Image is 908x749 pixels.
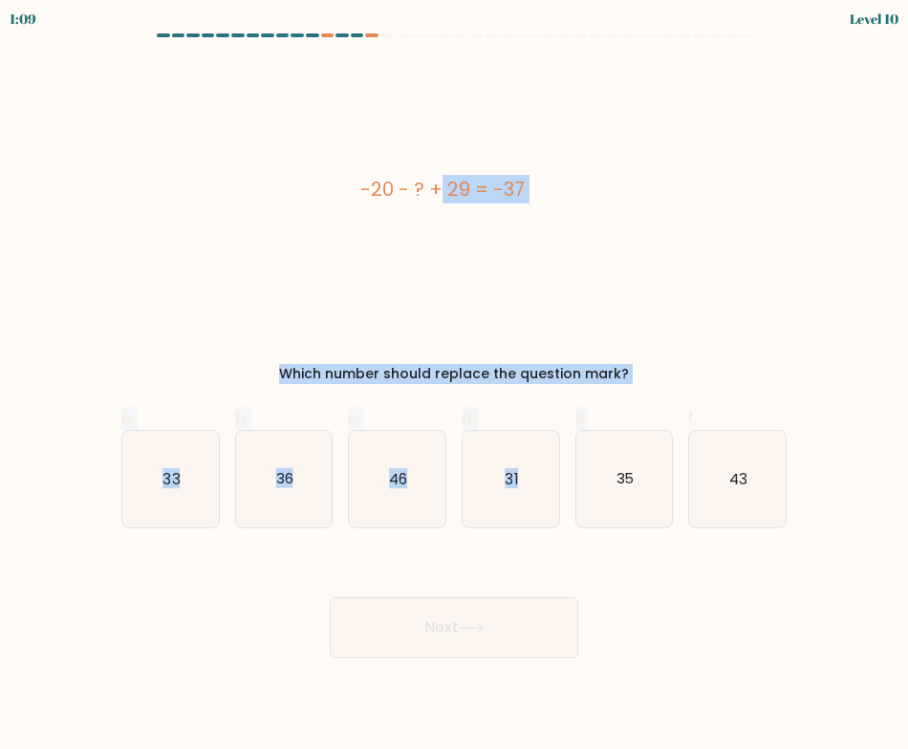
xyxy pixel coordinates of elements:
span: f. [688,407,697,429]
text: 36 [276,468,293,488]
div: Which number should replace the question mark? [133,364,775,384]
text: 35 [616,468,634,488]
div: -20 - ? + 29 = -37 [121,175,764,203]
div: Level 10 [850,9,898,29]
span: e. [575,407,588,429]
text: 31 [505,468,518,488]
button: Next [330,597,578,658]
span: b. [235,407,249,429]
text: 43 [729,468,747,488]
text: 33 [162,468,180,488]
span: c. [348,407,360,429]
div: 1:09 [10,9,36,29]
text: 46 [389,468,407,488]
span: a. [121,407,134,429]
span: d. [462,407,474,429]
